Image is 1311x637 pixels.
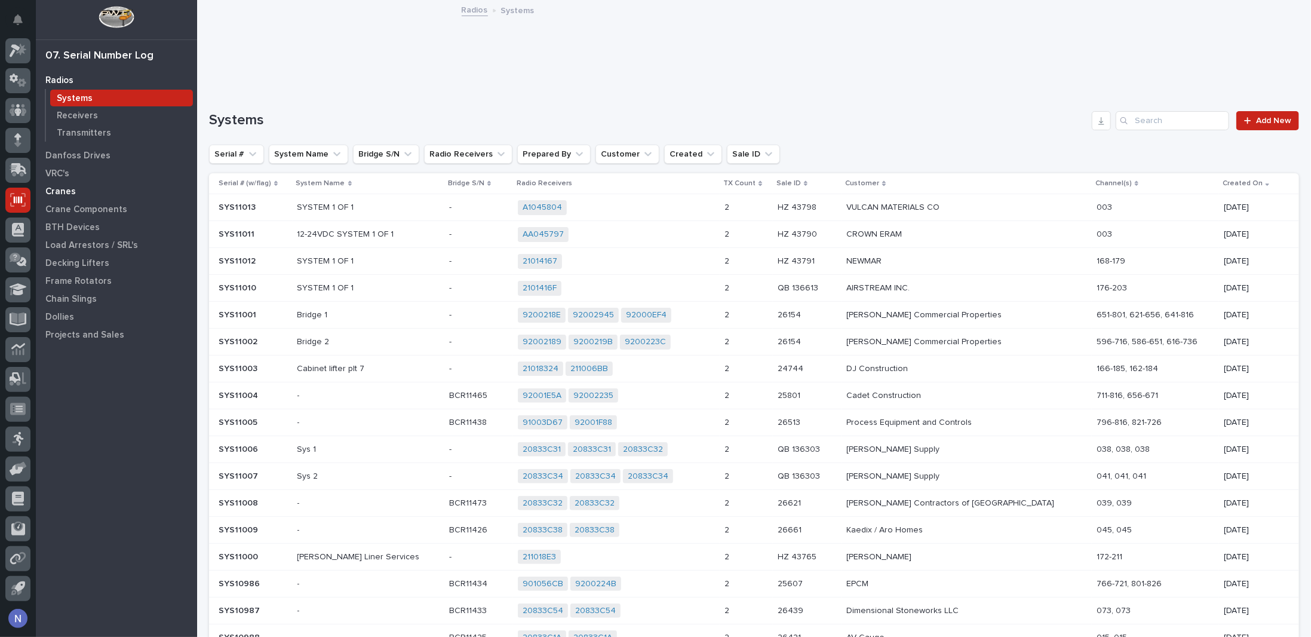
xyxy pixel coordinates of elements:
[1097,498,1214,509] p: 039, 039
[846,552,1055,562] p: [PERSON_NAME]
[209,275,1299,302] tr: SYS11010SYS11010 SYSTEM 1 OF 1-- 2101416F 22 QB 136613QB 136613 AIRSTREAM INC.176-203[DATE]
[36,308,197,326] a: Dollies
[1095,177,1132,190] p: Channel(s)
[846,579,1055,589] p: EPCM
[846,256,1055,267] p: NEWMAR
[297,283,440,293] p: SYSTEM 1 OF 1
[209,409,1299,436] tr: SYS11005SYS11005 -BCR11438BCR11438 91003D67 92001F88 22 2651326513 Process Equipment and Controls...
[449,254,454,267] p: -
[778,308,803,320] p: 26154
[297,229,440,240] p: 12-24VDC SYSTEM 1 OF 1
[573,391,613,401] a: 92002235
[219,523,260,535] p: SYS11009
[297,391,440,401] p: -
[449,604,489,616] p: BCR11433
[724,308,732,320] p: 2
[626,310,667,320] a: 92000EF4
[219,604,262,616] p: SYS10987
[1097,418,1214,428] p: 796-816, 821-726
[724,442,732,455] p: 2
[778,415,803,428] p: 26513
[1224,310,1280,320] p: [DATE]
[1236,111,1299,130] a: Add New
[297,525,440,535] p: -
[36,326,197,344] a: Projects and Sales
[523,337,561,347] a: 92002189
[209,112,1087,129] h1: Systems
[297,364,440,374] p: Cabinet lifter plt 7
[219,442,260,455] p: SYS11006
[523,310,561,320] a: 9200218E
[57,93,93,104] p: Systems
[297,552,440,562] p: [PERSON_NAME] Liner Services
[778,227,819,240] p: HZ 43790
[573,337,613,347] a: 9200219B
[209,145,264,164] button: Serial #
[45,186,76,197] p: Cranes
[724,496,732,509] p: 2
[449,442,454,455] p: -
[209,248,1299,275] tr: SYS11012SYS11012 SYSTEM 1 OF 1-- 21014167 22 HZ 43791HZ 43791 NEWMAR168-179[DATE]
[1224,391,1280,401] p: [DATE]
[209,597,1299,624] tr: SYS10987SYS10987 -BCR11433BCR11433 20833C54 20833C54 22 2643926439 Dimensional Stoneworks LLC073,...
[1224,337,1280,347] p: [DATE]
[523,579,563,589] a: 901056CB
[523,525,563,535] a: 20833C38
[209,517,1299,544] tr: SYS11009SYS11009 -BCR11426BCR11426 20833C38 20833C38 22 2666126661 Kaedix / Aro Homes045, 045[DATE]
[517,145,591,164] button: Prepared By
[1224,283,1280,293] p: [DATE]
[1097,229,1214,240] p: 003
[449,362,454,374] p: -
[1224,498,1280,509] p: [DATE]
[36,218,197,236] a: BTH Devices
[1097,283,1214,293] p: 176-203
[45,294,97,305] p: Chain Slings
[846,445,1055,455] p: [PERSON_NAME] Supply
[36,71,197,89] a: Radios
[219,388,260,401] p: SYS11004
[523,256,557,267] a: 21014167
[517,177,572,190] p: Radio Receivers
[297,579,440,589] p: -
[724,604,732,616] p: 2
[523,364,558,374] a: 21018324
[219,200,258,213] p: SYS11013
[209,570,1299,597] tr: SYS10986SYS10986 -BCR11434BCR11434 901056CB 9200224B 22 2560725607 EPCM766-721, 801-826[DATE]
[209,490,1299,517] tr: SYS11008SYS11008 -BCR11473BCR11473 20833C32 20833C32 22 2662126621 [PERSON_NAME] Contractors of [...
[724,362,732,374] p: 2
[219,281,259,293] p: SYS11010
[724,577,732,589] p: 2
[296,177,345,190] p: System Name
[570,364,608,374] a: 211006BB
[219,550,260,562] p: SYS11000
[353,145,419,164] button: Bridge S/N
[1224,256,1280,267] p: [DATE]
[1097,310,1214,320] p: 651-801, 621-656, 641-816
[448,177,484,190] p: Bridge S/N
[846,203,1055,213] p: VULCAN MATERIALS CO
[46,90,197,106] a: Systems
[449,469,454,482] p: -
[1097,579,1214,589] p: 766-721, 801-826
[209,543,1299,570] tr: SYS11000SYS11000 [PERSON_NAME] Liner Services-- 211018E3 22 HZ 43765HZ 43765 [PERSON_NAME]172-211...
[727,145,780,164] button: Sale ID
[724,469,732,482] p: 2
[46,107,197,124] a: Receivers
[297,310,440,320] p: Bridge 1
[219,362,260,374] p: SYS11003
[846,606,1055,616] p: Dimensional Stoneworks LLC
[1224,418,1280,428] p: [DATE]
[778,335,803,347] p: 26154
[45,204,127,215] p: Crane Components
[575,606,616,616] a: 20833C54
[776,177,801,190] p: Sale ID
[45,330,124,341] p: Projects and Sales
[523,552,556,562] a: 211018E3
[449,577,490,589] p: BCR11434
[1223,177,1263,190] p: Created On
[45,258,109,269] p: Decking Lifters
[269,145,348,164] button: System Name
[219,227,257,240] p: SYS11011
[664,145,722,164] button: Created
[36,290,197,308] a: Chain Slings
